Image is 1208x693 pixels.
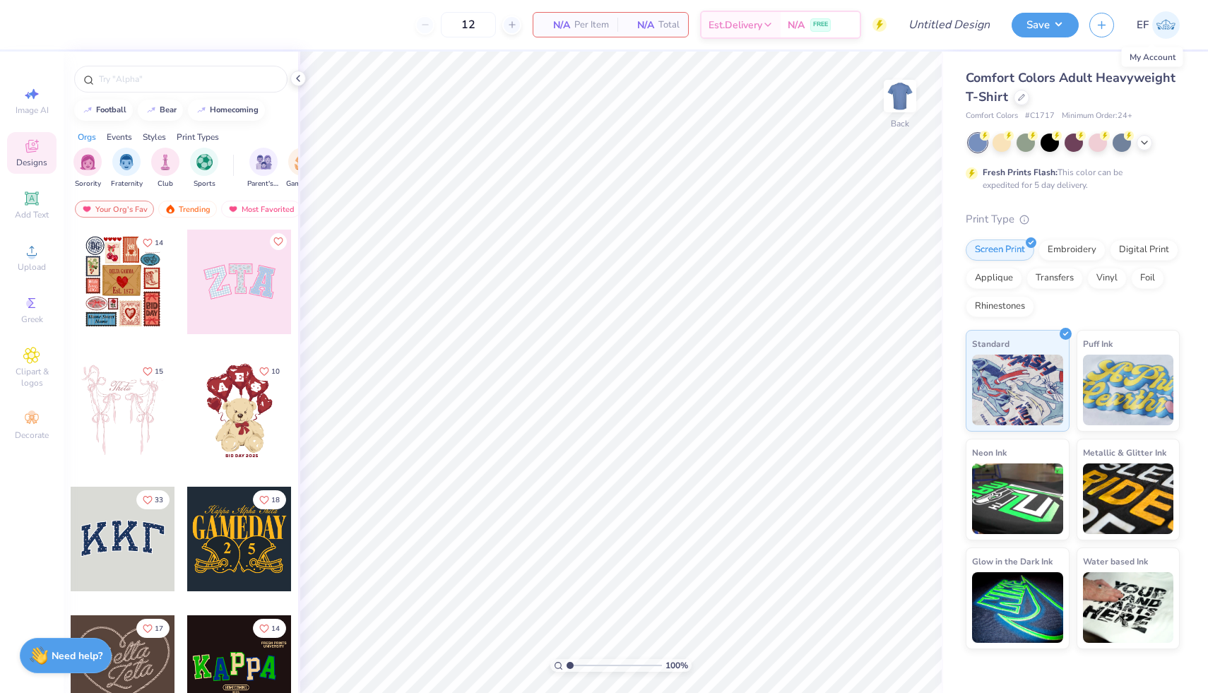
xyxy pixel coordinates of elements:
div: Transfers [1026,268,1083,289]
button: Like [253,490,286,509]
button: Like [136,233,170,252]
div: Screen Print [966,239,1034,261]
div: Your Org's Fav [75,201,154,218]
span: Minimum Order: 24 + [1062,110,1132,122]
div: Foil [1131,268,1164,289]
div: Trending [158,201,217,218]
div: filter for Sorority [73,148,102,189]
span: 14 [271,625,280,632]
img: most_fav.gif [227,204,239,214]
span: 14 [155,239,163,247]
button: filter button [73,148,102,189]
button: Like [136,362,170,381]
button: Like [270,233,287,250]
span: Image AI [16,105,49,116]
span: Water based Ink [1083,554,1148,569]
div: Most Favorited [221,201,301,218]
span: Est. Delivery [709,18,762,32]
img: Glow in the Dark Ink [972,572,1063,643]
span: Puff Ink [1083,336,1113,351]
img: Sports Image [196,154,213,170]
div: football [96,106,126,114]
button: Like [253,362,286,381]
span: Fraternity [111,179,143,189]
span: Designs [16,157,47,168]
button: Save [1012,13,1079,37]
div: Vinyl [1087,268,1127,289]
img: Parent's Weekend Image [256,154,272,170]
span: FREE [813,20,828,30]
span: Total [658,18,680,32]
span: Glow in the Dark Ink [972,554,1053,569]
span: Sorority [75,179,101,189]
span: Comfort Colors [966,110,1018,122]
span: EF [1137,17,1149,33]
span: Neon Ink [972,445,1007,460]
div: Orgs [78,131,96,143]
span: 10 [271,368,280,375]
span: # C1717 [1025,110,1055,122]
img: trend_line.gif [82,106,93,114]
span: Standard [972,336,1009,351]
div: Embroidery [1038,239,1106,261]
img: Metallic & Glitter Ink [1083,463,1174,534]
span: N/A [788,18,805,32]
span: Decorate [15,430,49,441]
div: filter for Game Day [286,148,319,189]
div: Print Types [177,131,219,143]
button: filter button [151,148,179,189]
button: filter button [111,148,143,189]
img: Water based Ink [1083,572,1174,643]
div: Rhinestones [966,296,1034,317]
input: Untitled Design [897,11,1001,39]
span: 18 [271,497,280,504]
img: Erin Finan [1152,11,1180,39]
div: Print Type [966,211,1180,227]
div: Digital Print [1110,239,1178,261]
button: Like [136,490,170,509]
a: EF [1137,11,1180,39]
div: My Account [1122,47,1183,67]
span: Add Text [15,209,49,220]
div: This color can be expedited for 5 day delivery. [983,166,1156,191]
div: bear [160,106,177,114]
div: filter for Club [151,148,179,189]
img: Standard [972,355,1063,425]
div: filter for Parent's Weekend [247,148,280,189]
span: Upload [18,261,46,273]
span: Comfort Colors Adult Heavyweight T-Shirt [966,69,1176,105]
span: Greek [21,314,43,325]
button: filter button [190,148,218,189]
img: trending.gif [165,204,176,214]
span: 33 [155,497,163,504]
span: Metallic & Glitter Ink [1083,445,1166,460]
span: 100 % [665,659,688,672]
span: Parent's Weekend [247,179,280,189]
span: N/A [542,18,570,32]
span: Per Item [574,18,609,32]
strong: Need help? [52,649,102,663]
span: N/A [626,18,654,32]
button: homecoming [188,100,265,121]
span: Clipart & logos [7,366,57,389]
button: filter button [286,148,319,189]
input: Try "Alpha" [97,72,278,86]
span: Sports [194,179,215,189]
img: Back [886,82,914,110]
div: filter for Sports [190,148,218,189]
button: bear [138,100,183,121]
div: Styles [143,131,166,143]
input: – – [441,12,496,37]
img: Club Image [158,154,173,170]
button: Like [253,619,286,638]
div: Events [107,131,132,143]
span: Club [158,179,173,189]
img: Game Day Image [295,154,311,170]
img: trend_line.gif [146,106,157,114]
span: 15 [155,368,163,375]
button: filter button [247,148,280,189]
img: Puff Ink [1083,355,1174,425]
img: Sorority Image [80,154,96,170]
span: 17 [155,625,163,632]
img: trend_line.gif [196,106,207,114]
